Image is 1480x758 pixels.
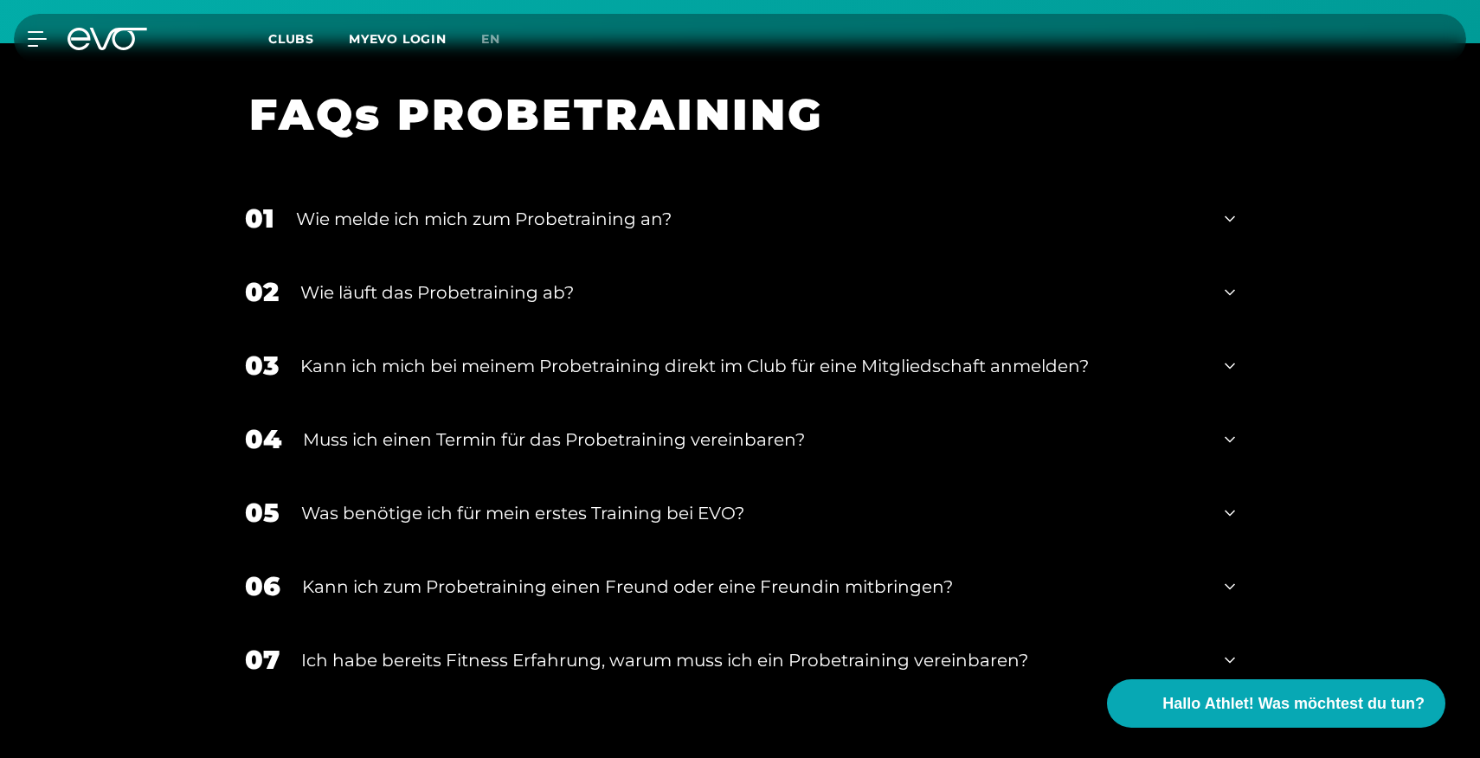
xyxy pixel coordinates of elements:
div: Kann ich zum Probetraining einen Freund oder eine Freundin mitbringen? [302,574,1203,600]
div: 06 [245,567,280,606]
a: en [481,29,521,49]
div: 01 [245,199,274,238]
a: MYEVO LOGIN [349,31,447,47]
div: Muss ich einen Termin für das Probetraining vereinbaren? [303,427,1203,453]
span: Hallo Athlet! Was möchtest du tun? [1162,692,1425,716]
div: 04 [245,420,281,459]
span: Clubs [268,31,314,47]
div: 02 [245,273,279,312]
div: Kann ich mich bei meinem Probetraining direkt im Club für eine Mitgliedschaft anmelden? [300,353,1203,379]
div: Was benötige ich für mein erstes Training bei EVO? [301,500,1203,526]
div: Wie läuft das Probetraining ab? [300,279,1203,305]
a: Clubs [268,30,349,47]
div: Wie melde ich mich zum Probetraining an? [296,206,1203,232]
span: en [481,31,500,47]
h1: FAQs PROBETRAINING [249,87,1209,143]
div: 07 [245,640,280,679]
div: Ich habe bereits Fitness Erfahrung, warum muss ich ein Probetraining vereinbaren? [301,647,1203,673]
button: Hallo Athlet! Was möchtest du tun? [1107,679,1445,728]
div: 05 [245,493,280,532]
div: 03 [245,346,279,385]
